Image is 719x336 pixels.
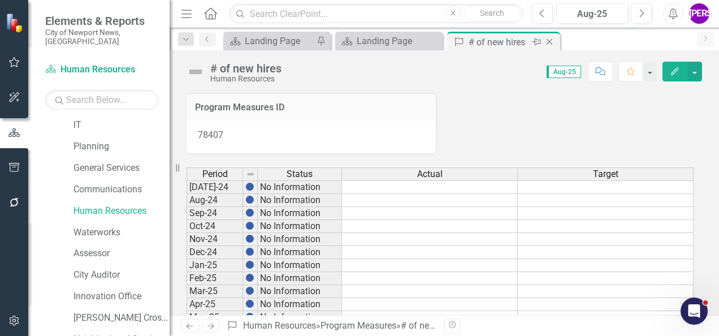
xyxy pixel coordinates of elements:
div: Aug-25 [560,7,624,21]
input: Search ClearPoint... [229,4,523,24]
div: # of new hires [401,320,457,331]
a: Program Measures [320,320,396,331]
button: Aug-25 [556,3,628,24]
td: Jan-25 [187,259,243,272]
a: Human Resources [45,63,158,76]
td: No Information [258,180,342,194]
small: City of Newport News, [GEOGRAPHIC_DATA] [45,28,158,46]
td: Mar-25 [187,285,243,298]
span: Elements & Reports [45,14,158,28]
span: Search [480,8,504,18]
td: Apr-25 [187,298,243,311]
td: No Information [258,194,342,207]
td: Nov-24 [187,233,243,246]
div: # of new hires [469,35,529,49]
td: No Information [258,220,342,233]
div: » » [227,320,436,333]
span: Actual [417,169,443,179]
img: BgCOk07PiH71IgAAAABJRU5ErkJggg== [245,195,254,204]
td: No Information [258,272,342,285]
td: Aug-24 [187,194,243,207]
a: City Auditor [73,269,170,282]
td: May-25 [187,311,243,324]
td: Feb-25 [187,272,243,285]
img: BgCOk07PiH71IgAAAABJRU5ErkJggg== [245,208,254,217]
div: # of new hires [210,62,281,75]
img: BgCOk07PiH71IgAAAABJRU5ErkJggg== [245,221,254,230]
input: Search Below... [45,90,158,110]
div: Landing Page [245,34,314,48]
span: Status [287,169,313,179]
img: BgCOk07PiH71IgAAAABJRU5ErkJggg== [245,286,254,295]
div: Human Resources [210,75,281,83]
button: Search [464,6,521,21]
a: Waterworks [73,226,170,239]
a: Planning [73,140,170,153]
span: Target [593,169,618,179]
a: [PERSON_NAME] Crossing [73,312,170,325]
td: Dec-24 [187,246,243,259]
div: 78407 [187,120,436,153]
a: Communications [73,183,170,196]
a: Innovation Office [73,290,170,303]
button: [PERSON_NAME] [689,3,709,24]
td: No Information [258,246,342,259]
a: Human Resources [243,320,316,331]
img: ClearPoint Strategy [6,12,25,32]
td: [DATE]-24 [187,180,243,194]
td: No Information [258,285,342,298]
img: BgCOk07PiH71IgAAAABJRU5ErkJggg== [245,234,254,243]
td: Oct-24 [187,220,243,233]
div: Landing Page [357,34,440,48]
a: IT [73,119,170,132]
h3: Program Measures ID [195,102,427,113]
td: No Information [258,298,342,311]
img: BgCOk07PiH71IgAAAABJRU5ErkJggg== [245,247,254,256]
td: No Information [258,311,342,324]
img: BgCOk07PiH71IgAAAABJRU5ErkJggg== [245,273,254,282]
td: No Information [258,259,342,272]
span: Period [202,169,228,179]
td: No Information [258,207,342,220]
td: Sep-24 [187,207,243,220]
a: Human Resources [73,205,170,218]
img: BgCOk07PiH71IgAAAABJRU5ErkJggg== [245,260,254,269]
img: 8DAGhfEEPCf229AAAAAElFTkSuQmCC [246,170,255,179]
img: BgCOk07PiH71IgAAAABJRU5ErkJggg== [245,182,254,191]
img: BgCOk07PiH71IgAAAABJRU5ErkJggg== [245,312,254,321]
a: Landing Page [338,34,440,48]
a: General Services [73,162,170,175]
iframe: Intercom live chat [681,298,708,325]
a: Assessor [73,247,170,260]
td: No Information [258,233,342,246]
span: Aug-25 [547,66,581,78]
img: BgCOk07PiH71IgAAAABJRU5ErkJggg== [245,299,254,308]
a: Landing Page [226,34,314,48]
img: Not Defined [187,63,205,81]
